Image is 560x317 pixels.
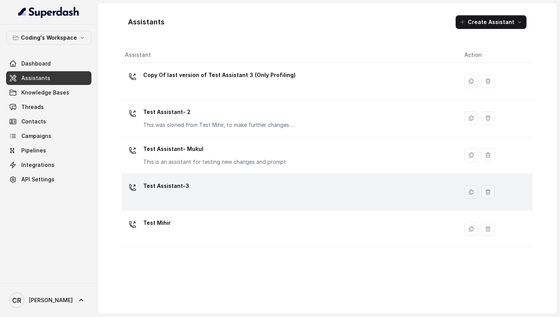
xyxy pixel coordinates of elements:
[21,132,51,140] span: Campaigns
[21,161,54,169] span: Integrations
[6,158,91,172] a: Integrations
[6,31,91,45] button: Coding's Workspace
[6,71,91,85] a: Assistants
[21,103,44,111] span: Threads
[128,16,165,28] h1: Assistants
[6,173,91,186] a: API Settings
[21,118,46,125] span: Contacts
[6,57,91,70] a: Dashboard
[143,143,286,155] p: Test Assistant- Mukul
[143,180,189,192] p: Test Assistant-3
[21,33,77,42] p: Coding's Workspace
[12,296,21,304] text: CR
[6,100,91,114] a: Threads
[21,176,54,183] span: API Settings
[122,47,458,63] th: Assistant
[6,115,91,128] a: Contacts
[21,147,46,154] span: Pipelines
[458,47,533,63] th: Action
[6,86,91,99] a: Knowledge Bases
[29,296,73,304] span: [PERSON_NAME]
[456,15,526,29] button: Create Assistant
[6,144,91,157] a: Pipelines
[6,290,91,311] a: [PERSON_NAME]
[21,89,69,96] span: Knowledge Bases
[143,217,171,229] p: Test Mihir
[21,60,51,67] span: Dashboard
[143,121,296,129] p: This was cloned from Test Mihir, to make further changes as discussed with the Superdash team.
[18,6,80,18] img: light.svg
[21,74,50,82] span: Assistants
[143,158,286,166] p: This is an assistant for testing new changes and prompt
[143,69,296,81] p: Copy Of last version of Test Assistant 3 (Only Profiling)
[6,129,91,143] a: Campaigns
[143,106,296,118] p: Test Assistant- 2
